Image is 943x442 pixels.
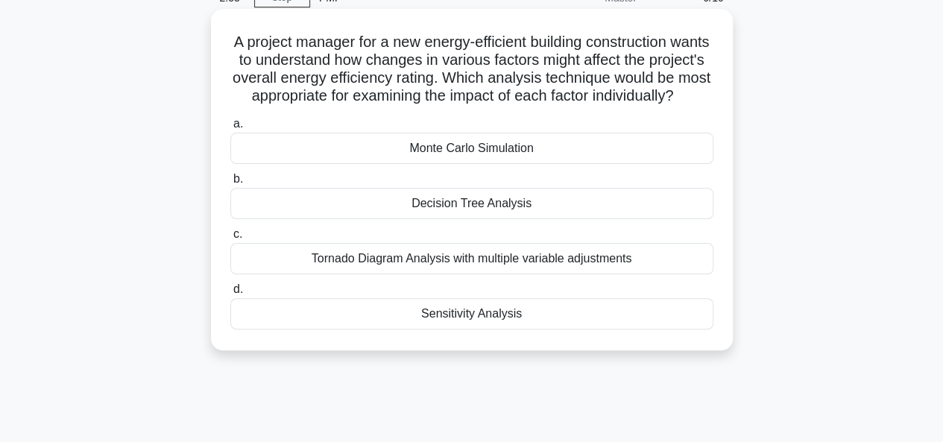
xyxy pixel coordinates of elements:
[233,282,243,295] span: d.
[229,33,715,106] h5: A project manager for a new energy-efficient building construction wants to understand how change...
[230,188,713,219] div: Decision Tree Analysis
[233,117,243,130] span: a.
[230,298,713,329] div: Sensitivity Analysis
[230,133,713,164] div: Monte Carlo Simulation
[230,243,713,274] div: Tornado Diagram Analysis with multiple variable adjustments
[233,227,242,240] span: c.
[233,172,243,185] span: b.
